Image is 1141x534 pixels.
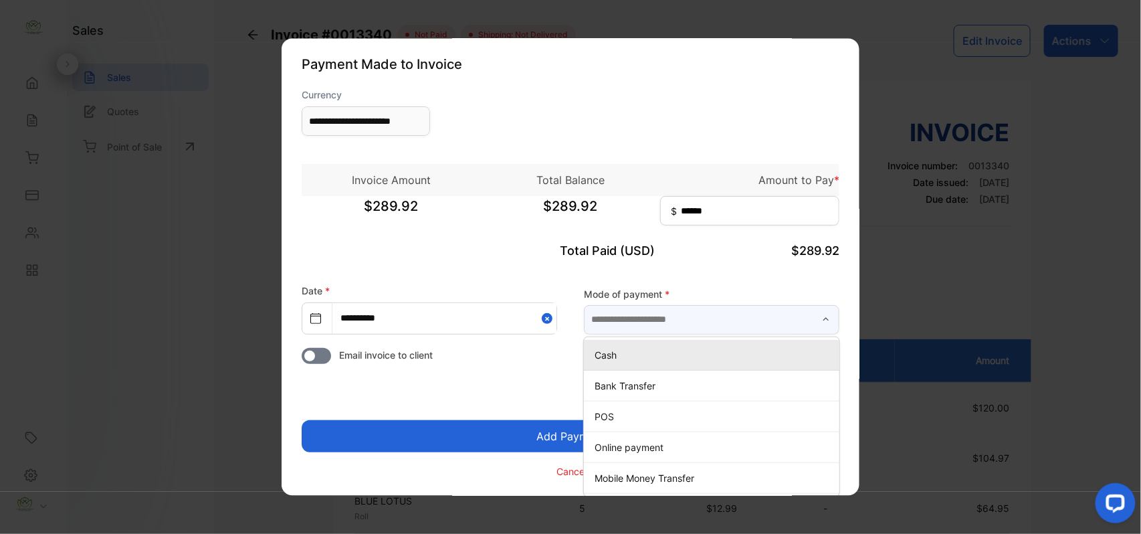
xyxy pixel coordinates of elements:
p: Total Balance [481,173,660,189]
p: Invoice Amount [302,173,481,189]
label: Currency [302,88,430,102]
p: Payment Made to Invoice [302,55,839,75]
span: $289.92 [481,197,660,230]
p: Mobile Money Transfer [595,471,834,485]
span: Email invoice to client [339,349,433,363]
span: $ [671,205,677,219]
label: Date [302,286,330,297]
p: Online payment [595,440,834,454]
p: Total Paid (USD) [481,242,660,260]
p: Cash [595,348,834,362]
p: Bank Transfer [595,379,834,393]
span: $289.92 [791,244,839,258]
p: Amount to Pay [660,173,839,189]
button: Add Payment [302,421,839,453]
label: Mode of payment [584,287,839,301]
iframe: LiveChat chat widget [1085,478,1141,534]
span: $289.92 [302,197,481,230]
p: POS [595,410,834,424]
button: Close [542,304,556,334]
p: Cancel [557,464,587,478]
